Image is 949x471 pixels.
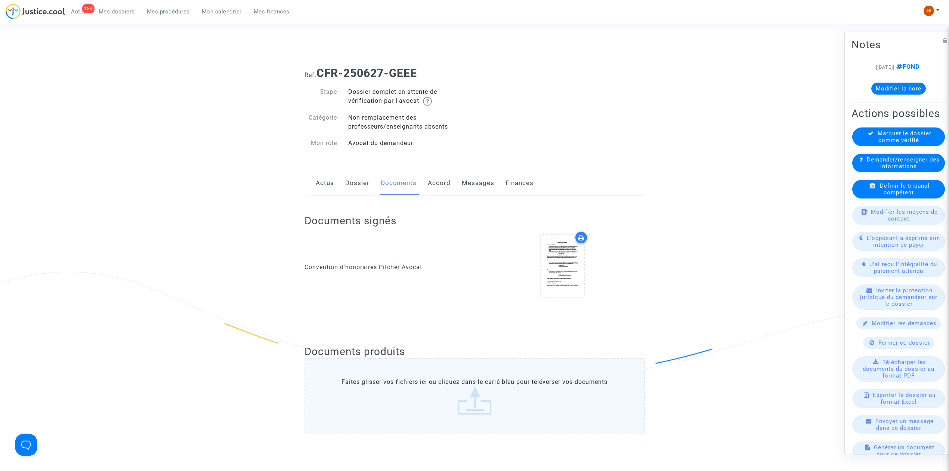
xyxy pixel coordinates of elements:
b: CFR-250627-GEEE [316,67,417,80]
a: Documents [381,171,417,196]
div: 183 [82,4,95,13]
h2: Documents signés [305,214,396,227]
span: Inviter la protection juridique du demandeur sur le dossier [860,287,937,307]
span: Envoyer un message dans ce dossier [875,418,934,431]
span: FOND [894,63,919,70]
span: [[DATE]] [876,64,894,70]
a: Mes dossiers [93,6,141,17]
span: Définir le tribunal compétent [880,182,930,196]
div: Mon rôle [299,139,343,148]
iframe: Help Scout Beacon - Open [15,434,37,456]
span: J'ai reçu l'intégralité du paiement attendu [870,261,937,274]
span: Exporter le dossier au format Excel [873,392,936,405]
a: Mes procédures [141,6,196,17]
div: Avocat du demandeur [343,139,474,148]
span: Mon calendrier [202,8,242,15]
a: Dossier [345,171,370,196]
span: Modifier les demandes [872,320,937,327]
a: Actus [316,171,334,196]
span: Générer un document pour ce dossier [874,444,934,458]
img: fc99b196863ffcca57bb8fe2645aafd9 [924,6,934,16]
a: Finances [506,171,534,196]
span: L'opposant a exprimé son intention de payer [867,235,940,248]
div: Etape [299,87,343,106]
span: Modifier les moyens de contact [871,209,938,222]
a: Messages [462,171,494,196]
span: Actus [71,8,87,15]
a: 183Actus [65,6,93,17]
img: help.svg [423,97,432,106]
a: Accord [428,171,451,196]
span: Mes finances [254,8,290,15]
span: Fermer ce dossier [878,339,930,346]
div: Convention d'honoraires Pitcher Avocat [305,263,469,272]
img: jc-logo.svg [6,4,65,19]
div: Catégorie [299,113,343,131]
span: Ref. [305,71,316,78]
span: Demander/renseigner des informations [867,156,940,170]
button: Modifier la note [871,83,926,95]
span: Marquer le dossier comme vérifié [878,130,931,144]
span: Mes procédures [147,8,190,15]
h2: Notes [851,38,946,51]
a: Mes finances [248,6,296,17]
div: Dossier complet en attente de vérification par l'avocat [343,87,474,106]
span: Mes dossiers [99,8,135,15]
div: Non-remplacement des professeurs/enseignants absents [343,113,474,131]
a: Mon calendrier [196,6,248,17]
h2: Documents produits [305,345,645,358]
span: Télécharger les documents du dossier au format PDF [863,359,934,379]
h2: Actions possibles [851,107,946,120]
